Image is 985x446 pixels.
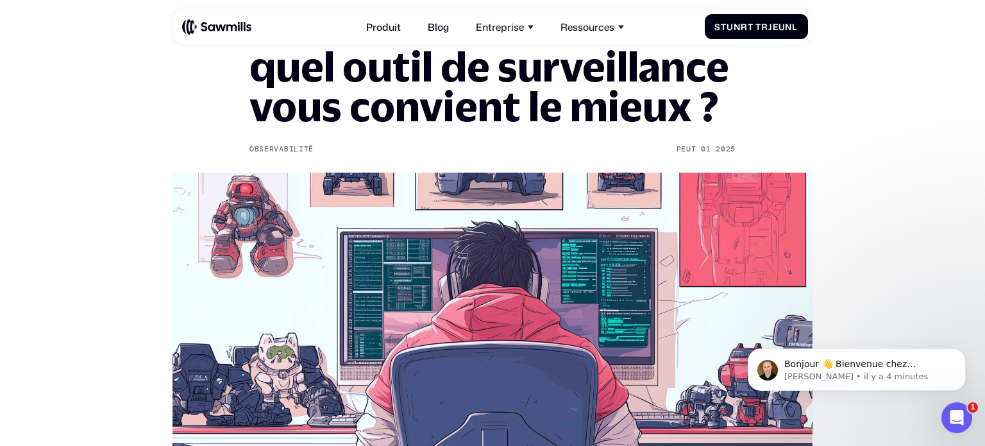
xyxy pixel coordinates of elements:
[476,20,524,34] font: Entreprise
[366,20,401,34] font: Produit
[721,31,727,43] font: t
[716,144,736,154] font: 2025
[761,21,768,33] font: r
[420,13,456,40] a: Blog
[748,31,753,43] font: t
[560,20,614,34] font: Ressources
[741,21,748,33] font: r
[755,31,761,43] font: T
[714,31,721,43] font: S
[701,144,711,154] font: 01
[249,144,314,154] font: Observabilité
[741,31,748,43] font: r
[428,20,449,34] font: Blog
[56,50,199,60] font: [PERSON_NAME] • il y a 4 minutes
[941,402,972,433] iframe: Chat en direct par interphone
[792,21,798,33] font: l
[768,21,779,33] font: je
[677,144,696,154] font: Peut
[727,31,741,43] font: un
[748,21,753,33] font: t
[779,31,793,43] font: un
[792,31,798,43] font: l
[779,21,793,33] font: un
[728,322,985,411] iframe: Message de notifications d'interphone
[768,31,779,43] font: je
[56,37,218,137] font: Bonjour 👋 Bienvenue chez Sawmills. La plateforme de gestion de télémétrie intelligente qui résout...
[761,31,768,43] font: r
[249,3,729,130] font: Zabbix vs Prometheus : quel outil de surveillance vous convient le mieux ?
[721,21,727,33] font: t
[468,13,541,40] div: Entreprise
[56,49,221,61] p: Message de Winston, envoyé il y a 4 minutes
[358,13,408,40] a: Produit
[553,13,632,40] div: Ressources
[970,403,975,411] font: 1
[705,14,808,39] a: StunrtTrjeunl
[727,21,741,33] font: un
[714,21,721,33] font: S
[755,21,761,33] font: T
